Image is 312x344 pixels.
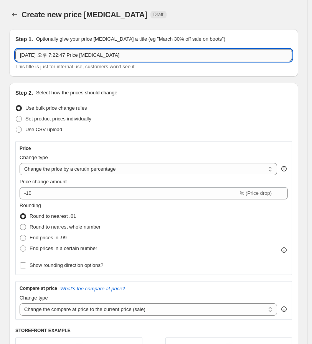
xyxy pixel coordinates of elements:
span: Price change amount [20,179,67,184]
span: Round to nearest .01 [30,213,76,219]
span: End prices in .99 [30,235,67,240]
button: What's the compare at price? [60,286,125,291]
span: Use bulk price change rules [25,105,87,111]
h2: Step 2. [15,89,33,97]
span: % (Price drop) [240,190,272,196]
span: This title is just for internal use, customers won't see it [15,64,134,69]
p: Optionally give your price [MEDICAL_DATA] a title (eg "March 30% off sale on boots") [36,35,225,43]
div: help [280,165,288,173]
span: Set product prices individually [25,116,91,122]
h2: Step 1. [15,35,33,43]
span: Use CSV upload [25,127,62,132]
input: 30% off holiday sale [15,49,292,61]
span: Change type [20,155,48,160]
h6: STOREFRONT EXAMPLE [15,328,292,334]
div: help [280,305,288,313]
span: End prices in a certain number [30,245,97,251]
h3: Price [20,145,31,151]
p: Select how the prices should change [36,89,117,97]
span: Round to nearest whole number [30,224,101,230]
span: Change type [20,295,48,301]
span: Create new price [MEDICAL_DATA] [21,10,147,19]
span: Show rounding direction options? [30,262,103,268]
span: Rounding [20,202,41,208]
button: Price change jobs [9,9,20,20]
input: -15 [20,187,238,199]
h3: Compare at price [20,285,57,291]
span: Draft [154,12,163,18]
